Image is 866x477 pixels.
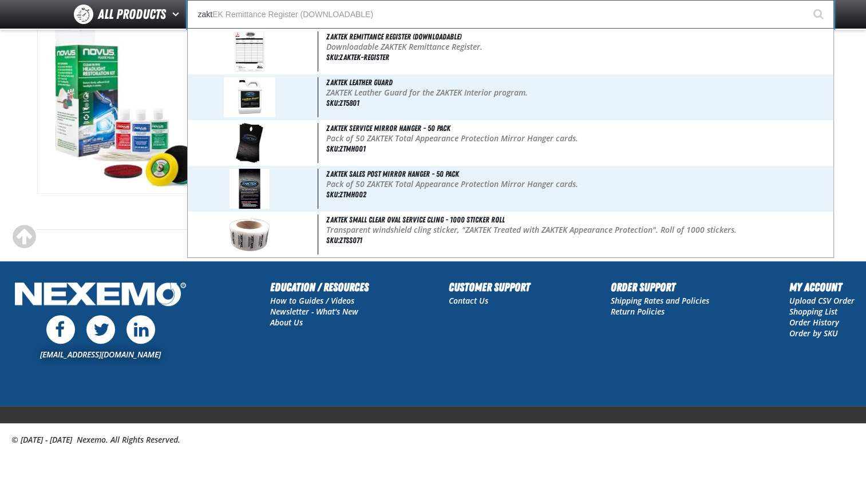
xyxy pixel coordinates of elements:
[789,295,855,306] a: Upload CSV Order
[789,279,855,296] h2: My Account
[230,169,270,209] img: 5b1158addd741090596102-ztmh002-zt_hangertag-2a_2.jpg
[789,317,839,328] a: Order History
[38,14,218,193] : View Details of the Novus Headlight Restoration Kit - Nexemo
[326,124,450,133] span: ZAKTEK Service Mirror Hanger - 50 Pack
[236,123,263,163] img: 5b1158add8b08767880604-ztst071-01_2.jpg
[270,295,354,306] a: How to Guides / Videos
[326,42,831,52] p: Downloadable ZAKTEK Remittance Register.
[326,169,459,178] span: ZAKTEK Sales Post Mirror Hanger - 50 Pack
[230,214,270,255] img: 5b1158adea419524652604-ztss071-roll_1_1_2.jpg
[326,225,831,235] p: Transparent windshield cling sticker, "ZAKTEK Treated with ZAKTEK Appearance Protection". Roll of...
[611,306,665,317] a: Return Policies
[11,279,189,312] img: Nexemo Logo
[789,306,837,317] a: Shopping List
[270,279,369,296] h2: Education / Resources
[326,180,831,189] p: Pack of 50 ZAKTEK Total Appearance Protection Mirror Hanger cards.
[326,134,831,144] p: Pack of 50 ZAKTEK Total Appearance Protection Mirror Hanger cards.
[270,317,303,328] a: About Us
[38,14,218,193] img: Novus Headlight Restoration Kit - Nexemo
[326,88,831,98] p: ZAKTEK Leather Guard for the ZAKTEK Interior program.
[326,190,366,199] span: SKU:ZTMH002
[326,78,393,87] span: ZAKTEK Leather Guard
[224,77,276,117] img: 5b1158adc20ce739075622-zaktek-leather-guard-zt5801_2.jpg
[40,349,161,360] a: [EMAIL_ADDRESS][DOMAIN_NAME]
[611,295,709,306] a: Shipping Rates and Policies
[611,279,709,296] h2: Order Support
[326,144,366,153] span: SKU:ZTMH001
[326,215,505,224] span: ZAKTEK Small Clear Oval Service Cling - 1000 Sticker Roll
[326,32,461,41] span: ZAKTEK Remittance Register (DOWNLOADABLE)
[230,31,270,71] img: 5af5ecd6a67ae450824706-zaktek-remittance-register_1.jpg
[270,306,358,317] a: Newsletter - What's New
[326,236,362,245] span: SKU:ZTSS071
[326,98,359,108] span: SKU:ZT5801
[11,224,37,249] div: Scroll to the top
[98,4,166,25] span: All Products
[449,279,530,296] h2: Customer Support
[449,295,488,306] a: Contact Us
[789,328,838,339] a: Order by SKU
[326,53,389,62] span: SKU:ZAKTEK-REGISTER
